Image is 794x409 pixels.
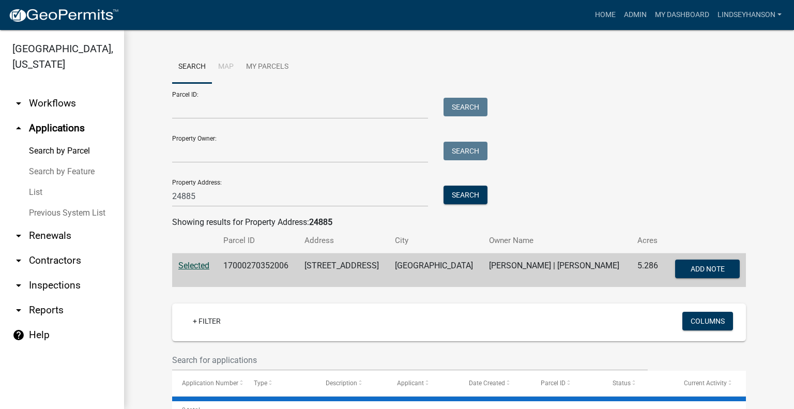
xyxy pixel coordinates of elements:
a: Selected [178,261,209,270]
button: Add Note [675,260,740,278]
span: Parcel ID [541,380,566,387]
th: Owner Name [483,229,631,253]
td: [PERSON_NAME] | [PERSON_NAME] [483,253,631,287]
span: Date Created [469,380,505,387]
datatable-header-cell: Date Created [459,371,531,396]
a: Home [591,5,620,25]
a: My Dashboard [651,5,713,25]
span: Status [613,380,631,387]
datatable-header-cell: Application Number [172,371,244,396]
i: arrow_drop_down [12,230,25,242]
th: Parcel ID [217,229,298,253]
th: City [389,229,483,253]
span: Applicant [397,380,424,387]
i: arrow_drop_up [12,122,25,134]
a: Admin [620,5,651,25]
span: Add Note [690,265,724,273]
span: Current Activity [684,380,727,387]
i: arrow_drop_down [12,254,25,267]
td: [STREET_ADDRESS] [298,253,389,287]
button: Search [444,98,487,116]
th: Address [298,229,389,253]
datatable-header-cell: Current Activity [674,371,746,396]
datatable-header-cell: Status [603,371,675,396]
i: help [12,329,25,341]
td: 5.286 [631,253,666,287]
strong: 24885 [309,217,332,227]
i: arrow_drop_down [12,304,25,316]
td: [GEOGRAPHIC_DATA] [389,253,483,287]
button: Search [444,142,487,160]
span: Application Number [182,380,238,387]
td: 17000270352006 [217,253,298,287]
a: Search [172,51,212,84]
a: My Parcels [240,51,295,84]
button: Columns [682,312,733,330]
th: Acres [631,229,666,253]
span: Type [254,380,267,387]
div: Showing results for Property Address: [172,216,746,229]
input: Search for applications [172,350,648,371]
datatable-header-cell: Parcel ID [531,371,603,396]
a: Lindseyhanson [713,5,786,25]
span: Description [326,380,357,387]
datatable-header-cell: Type [244,371,316,396]
i: arrow_drop_down [12,97,25,110]
i: arrow_drop_down [12,279,25,292]
datatable-header-cell: Description [316,371,388,396]
button: Search [444,186,487,204]
datatable-header-cell: Applicant [387,371,459,396]
a: + Filter [185,312,229,330]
